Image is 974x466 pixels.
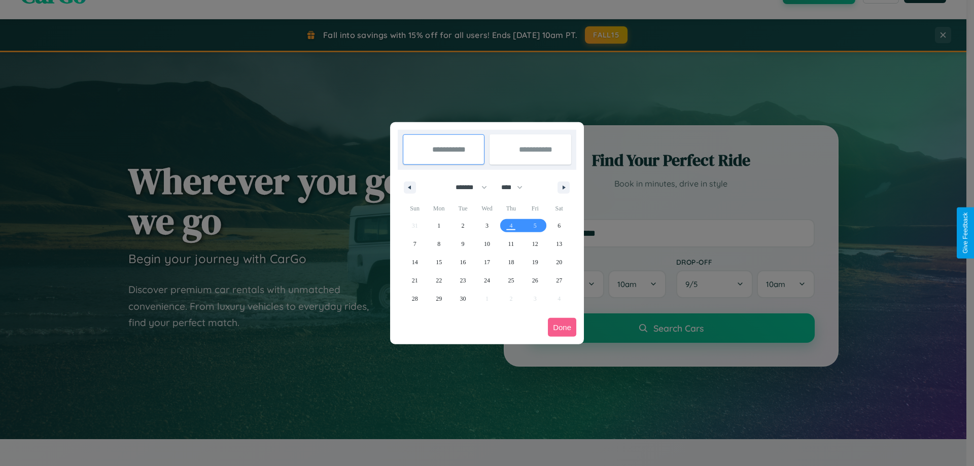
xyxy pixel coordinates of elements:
button: 6 [547,217,571,235]
button: 18 [499,253,523,271]
button: 24 [475,271,499,290]
button: 28 [403,290,427,308]
span: 24 [484,271,490,290]
button: 2 [451,217,475,235]
span: Sat [547,200,571,217]
button: 14 [403,253,427,271]
span: 6 [558,217,561,235]
button: 11 [499,235,523,253]
button: 25 [499,271,523,290]
span: 16 [460,253,466,271]
span: 20 [556,253,562,271]
span: 26 [532,271,538,290]
span: 12 [532,235,538,253]
span: Sun [403,200,427,217]
span: 14 [412,253,418,271]
span: 28 [412,290,418,308]
span: 1 [437,217,440,235]
span: 21 [412,271,418,290]
button: 17 [475,253,499,271]
span: 13 [556,235,562,253]
span: 9 [462,235,465,253]
span: 8 [437,235,440,253]
span: 17 [484,253,490,271]
button: 9 [451,235,475,253]
div: Give Feedback [962,212,969,254]
button: 20 [547,253,571,271]
span: 4 [509,217,512,235]
span: 23 [460,271,466,290]
span: 10 [484,235,490,253]
button: 21 [403,271,427,290]
button: 23 [451,271,475,290]
span: 30 [460,290,466,308]
button: 13 [547,235,571,253]
span: Fri [523,200,547,217]
button: Done [548,318,576,337]
span: 3 [485,217,489,235]
span: 29 [436,290,442,308]
button: 8 [427,235,450,253]
span: 7 [413,235,416,253]
button: 26 [523,271,547,290]
button: 7 [403,235,427,253]
span: Thu [499,200,523,217]
span: 11 [508,235,514,253]
button: 1 [427,217,450,235]
span: 2 [462,217,465,235]
button: 15 [427,253,450,271]
span: 19 [532,253,538,271]
span: 5 [534,217,537,235]
button: 30 [451,290,475,308]
span: 18 [508,253,514,271]
span: Mon [427,200,450,217]
button: 4 [499,217,523,235]
button: 27 [547,271,571,290]
span: 27 [556,271,562,290]
span: 25 [508,271,514,290]
button: 3 [475,217,499,235]
span: Tue [451,200,475,217]
span: Wed [475,200,499,217]
button: 19 [523,253,547,271]
button: 12 [523,235,547,253]
button: 10 [475,235,499,253]
span: 15 [436,253,442,271]
button: 22 [427,271,450,290]
span: 22 [436,271,442,290]
button: 5 [523,217,547,235]
button: 16 [451,253,475,271]
button: 29 [427,290,450,308]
